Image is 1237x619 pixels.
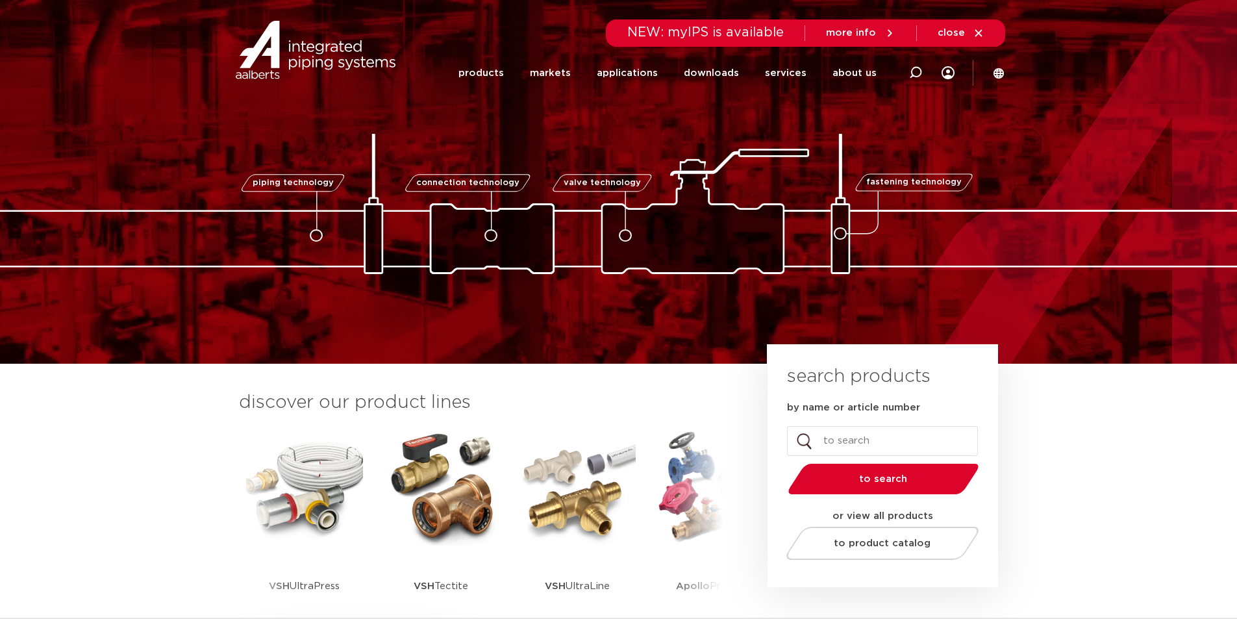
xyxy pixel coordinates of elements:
nav: Menu [458,48,877,98]
font: markets [530,68,571,78]
font: to search [859,474,907,484]
font: Tectite [434,581,468,591]
a: markets [530,48,571,98]
font: VSH [269,581,290,591]
font: services [765,68,806,78]
font: close [938,28,965,38]
font: more info [826,28,876,38]
font: by name or article number [787,403,920,413]
font: or view all products [832,511,933,521]
a: more info [826,27,895,39]
font: VSH [414,581,434,591]
a: applications [597,48,658,98]
font: search products [787,368,931,386]
font: products [458,68,504,78]
font: connection technology [416,179,519,187]
a: to product catalog [782,527,982,560]
font: about us [832,68,877,78]
a: close [938,27,984,39]
input: to search [787,426,978,456]
a: products [458,48,504,98]
font: UltraLine [566,581,610,591]
button: to search [782,462,984,496]
font: NEW: myIPS is available [627,26,784,39]
font: UltraPress [290,581,340,591]
font: valve technology [564,179,641,187]
font: discover our product lines [239,394,471,412]
font: ProFlow [710,581,751,591]
font: Apollo [676,581,710,591]
font: fastening technology [866,179,962,187]
font: VSH [545,581,566,591]
font: to product catalog [834,538,931,548]
font: piping technology [253,179,334,187]
font: downloads [684,68,739,78]
font: applications [597,68,658,78]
